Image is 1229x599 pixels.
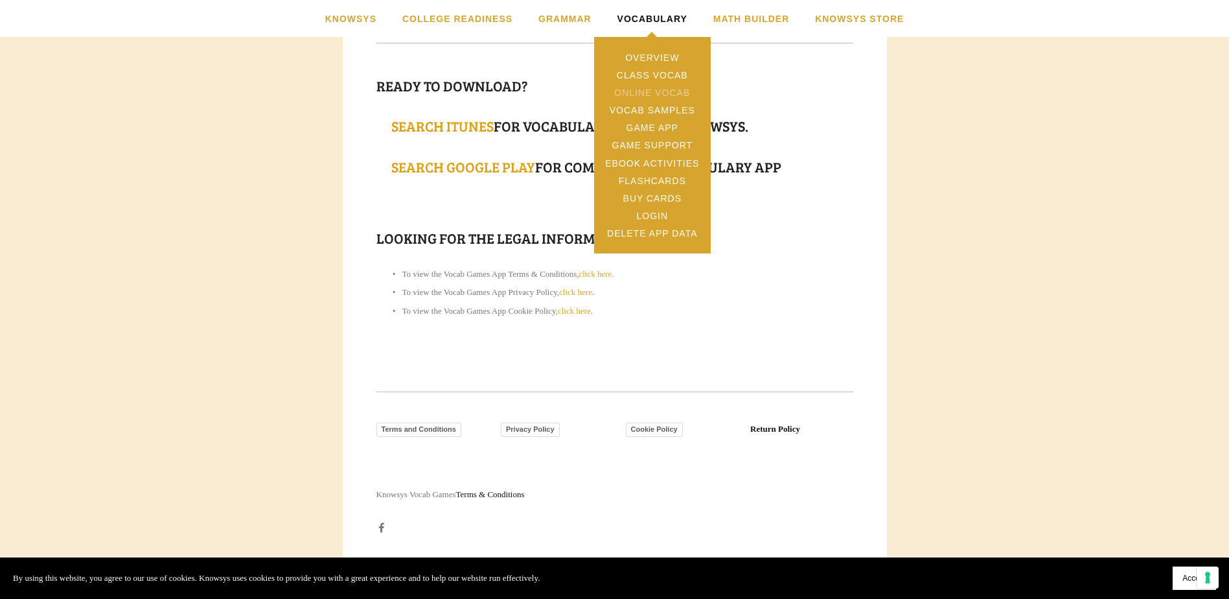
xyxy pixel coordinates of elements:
button: Accept [1173,567,1216,590]
a: Vocab Samples [594,101,711,119]
a: Search iTunes [391,116,494,135]
a: Overview [594,49,711,66]
a: Game App [594,119,711,137]
h1: Ready to download? [376,74,853,97]
p: By using this website, you agree to our use of cookies. Knowsys uses cookies to provide you with ... [13,571,540,585]
a: Class Vocab [594,66,711,84]
a: Privacy Policy [501,423,560,437]
a: Online Vocab [594,84,711,101]
a: Login [594,207,711,225]
h1: Looking for the legal information? [376,226,853,250]
p: To view the Vocab Games App Privacy Policy, . [402,285,853,299]
a: Return Policy [750,424,800,434]
button: Your consent preferences for tracking technologies [1197,567,1219,589]
a: Terms and Conditions [376,423,461,437]
h1: for com.KnowsyS.vocabulary app [376,155,853,178]
a: click here [579,269,612,279]
a: click here [559,287,592,297]
span: Accept [1182,574,1206,583]
a: Game Support [594,137,711,154]
a: click here [558,306,591,316]
a: eBook Activities [594,154,711,172]
p: To view the Vocab Games App Cookie Policy, . [402,304,853,318]
a: Terms & Conditions [456,489,525,499]
p: Knowsys Vocab Games [376,487,853,502]
a: Search Google Play [391,157,535,176]
a: Flashcards [594,172,711,189]
p: To view the Vocab Games App Terms & Conditions, . [402,267,853,281]
a: Cookie Policy [626,423,683,437]
a: Delete App Data [594,225,711,242]
h1: for vocabulary games by Knowsys. [376,114,853,137]
a: Buy Cards [594,189,711,207]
